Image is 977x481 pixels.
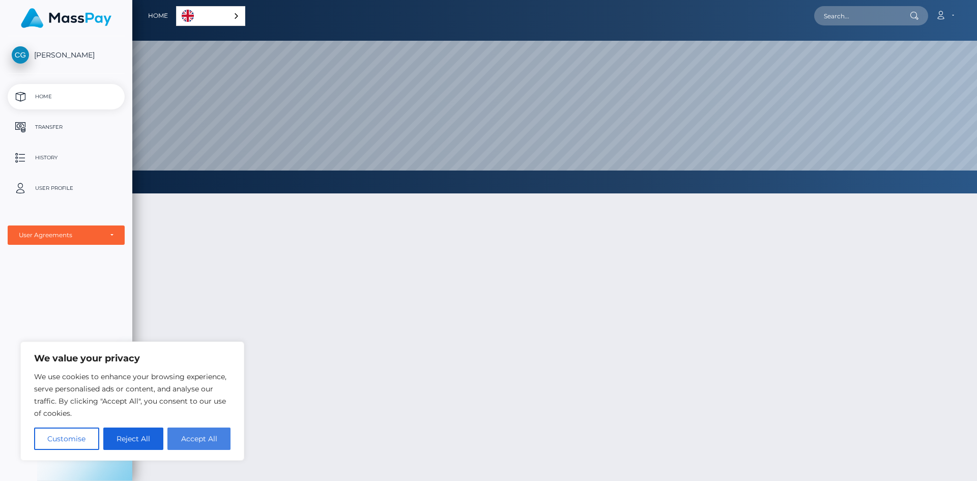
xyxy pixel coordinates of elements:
[814,6,910,25] input: Search...
[176,6,245,26] aside: Language selected: English
[148,5,168,26] a: Home
[12,89,121,104] p: Home
[19,231,102,239] div: User Agreements
[8,176,125,201] a: User Profile
[34,352,231,364] p: We value your privacy
[103,428,164,450] button: Reject All
[20,342,244,461] div: We value your privacy
[34,371,231,419] p: We use cookies to enhance your browsing experience, serve personalised ads or content, and analys...
[8,115,125,140] a: Transfer
[12,181,121,196] p: User Profile
[21,8,111,28] img: MassPay
[8,84,125,109] a: Home
[12,120,121,135] p: Transfer
[12,150,121,165] p: History
[8,225,125,245] button: User Agreements
[177,7,245,25] a: English
[8,145,125,171] a: History
[34,428,99,450] button: Customise
[8,50,125,60] span: [PERSON_NAME]
[167,428,231,450] button: Accept All
[176,6,245,26] div: Language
